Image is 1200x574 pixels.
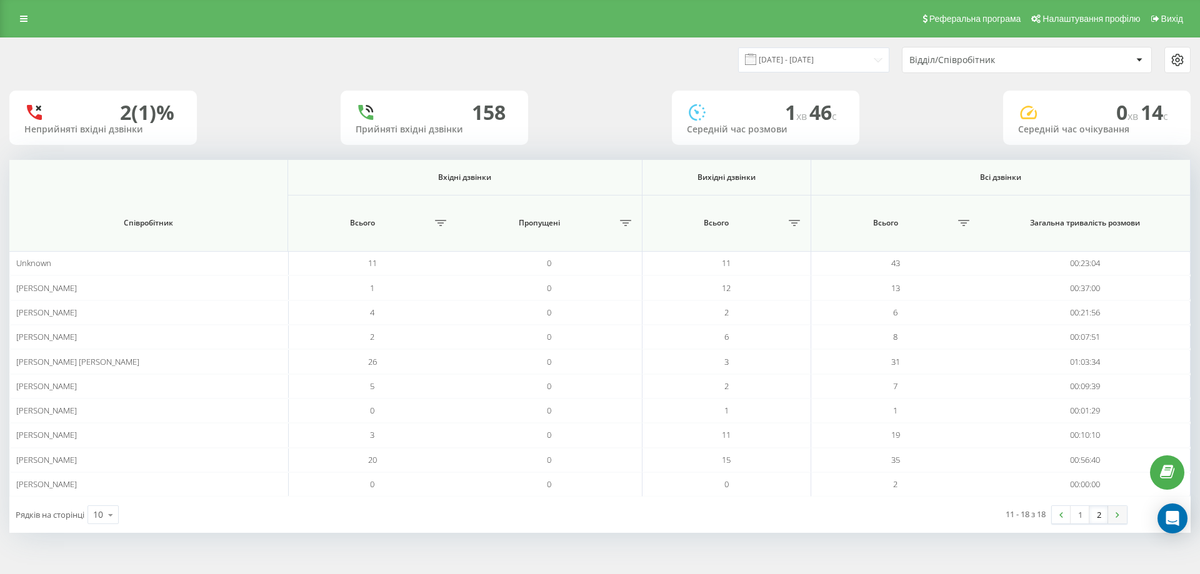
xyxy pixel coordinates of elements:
[980,423,1191,447] td: 00:10:10
[1161,14,1183,24] span: Вихід
[724,478,729,490] span: 0
[980,275,1191,300] td: 00:37:00
[370,282,374,294] span: 1
[1018,124,1176,135] div: Середній час очікування
[370,307,374,318] span: 4
[547,429,551,440] span: 0
[547,478,551,490] span: 0
[16,478,77,490] span: [PERSON_NAME]
[980,448,1191,472] td: 00:56:40
[980,349,1191,374] td: 01:03:34
[294,218,431,228] span: Всього
[370,478,374,490] span: 0
[547,331,551,342] span: 0
[980,325,1191,349] td: 00:07:51
[547,380,551,392] span: 0
[1141,99,1168,126] span: 14
[980,398,1191,423] td: 00:01:29
[368,356,377,367] span: 26
[649,218,785,228] span: Всього
[370,405,374,416] span: 0
[891,282,900,294] span: 13
[722,454,731,465] span: 15
[722,429,731,440] span: 11
[809,99,837,126] span: 46
[356,124,513,135] div: Прийняті вхідні дзвінки
[722,282,731,294] span: 12
[722,257,731,269] span: 11
[891,356,900,367] span: 31
[93,508,103,521] div: 10
[891,429,900,440] span: 19
[368,454,377,465] span: 20
[724,331,729,342] span: 6
[1127,109,1141,123] span: хв
[463,218,616,228] span: Пропущені
[656,172,796,182] span: Вихідні дзвінки
[891,454,900,465] span: 35
[893,405,897,416] span: 1
[16,405,77,416] span: [PERSON_NAME]
[16,380,77,392] span: [PERSON_NAME]
[547,405,551,416] span: 0
[16,331,77,342] span: [PERSON_NAME]
[724,380,729,392] span: 2
[547,356,551,367] span: 0
[368,257,377,269] span: 11
[547,257,551,269] span: 0
[24,124,182,135] div: Неприйняті вхідні дзвінки
[980,300,1191,325] td: 00:21:56
[724,356,729,367] span: 3
[16,307,77,318] span: [PERSON_NAME]
[16,282,77,294] span: [PERSON_NAME]
[724,307,729,318] span: 2
[724,405,729,416] span: 1
[687,124,844,135] div: Середній час розмови
[547,454,551,465] span: 0
[472,101,506,124] div: 158
[893,331,897,342] span: 8
[893,478,897,490] span: 2
[370,429,374,440] span: 3
[16,356,139,367] span: [PERSON_NAME] [PERSON_NAME]
[16,257,51,269] span: Unknown
[1116,99,1141,126] span: 0
[1089,506,1108,523] a: 2
[980,472,1191,497] td: 00:00:00
[370,331,374,342] span: 2
[16,429,77,440] span: [PERSON_NAME]
[1042,14,1140,24] span: Налаштування профілю
[929,14,1021,24] span: Реферальна програма
[980,251,1191,275] td: 00:23:04
[893,307,897,318] span: 6
[370,380,374,392] span: 5
[785,99,809,126] span: 1
[16,454,77,465] span: [PERSON_NAME]
[29,218,267,228] span: Співробітник
[16,509,84,520] span: Рядків на сторінці
[909,55,1059,66] div: Відділ/Співробітник
[311,172,618,182] span: Вхідні дзвінки
[817,218,954,228] span: Всього
[1006,508,1046,520] div: 11 - 18 з 18
[120,101,174,124] div: 2 (1)%
[832,109,837,123] span: c
[893,380,897,392] span: 7
[1071,506,1089,523] a: 1
[1163,109,1168,123] span: c
[547,307,551,318] span: 0
[547,282,551,294] span: 0
[980,374,1191,398] td: 00:09:39
[996,218,1174,228] span: Загальна тривалість розмови
[1157,503,1187,533] div: Open Intercom Messenger
[796,109,809,123] span: хв
[836,172,1166,182] span: Всі дзвінки
[891,257,900,269] span: 43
